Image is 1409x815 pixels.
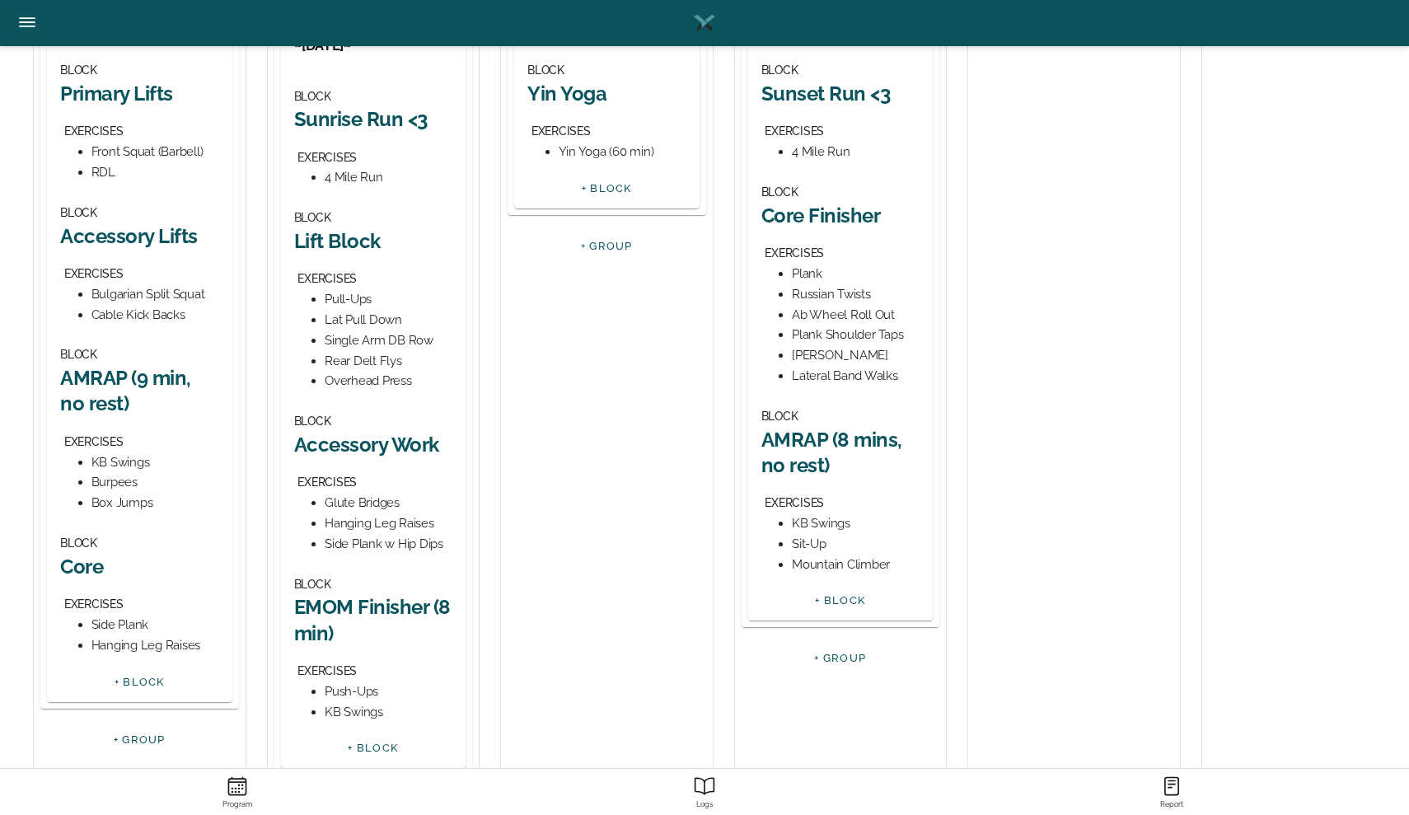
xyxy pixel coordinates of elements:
[60,365,219,416] h2: AMRAP (9 min, no rest)
[765,121,920,142] div: EXERCISES
[815,594,865,607] a: + BLOCK
[294,228,453,254] h2: Lift Block
[470,769,938,815] a: ReportLogs
[792,142,920,162] div: 4 Mile Run
[281,80,466,769] div: Glute & Lower Body~[DATE]~
[325,493,452,513] div: Glute Bridges
[531,121,686,142] div: EXERCISES
[60,206,97,219] span: BLOCK
[792,555,920,575] div: Mountain Climber
[3,769,470,815] a: ProgramProgram
[692,11,717,35] img: Logo
[325,167,452,188] div: 4 Mile Run
[325,702,452,723] div: KB Swings
[91,472,219,493] div: Burpees
[761,410,798,423] span: BLOCK
[761,81,920,106] h2: Sunset Run <3
[792,345,920,366] div: [PERSON_NAME]
[325,289,452,310] div: Pull-Ups
[761,427,920,478] h2: AMRAP (8 mins, no rest)
[325,330,452,351] div: Single Arm DB Row
[60,348,97,361] span: BLOCK
[792,513,920,534] div: KB Swings
[792,366,920,386] div: Lateral Band Walks
[60,63,97,77] span: BLOCK
[474,800,934,809] strong: Logs
[765,243,920,264] div: EXERCISES
[761,203,920,228] h2: Core Finisher
[294,415,331,428] span: BLOCK
[514,54,700,208] div: Glute & Lower Body~[DATE]~
[1161,775,1182,797] ion-icon: Report
[694,775,715,797] ion-icon: Report
[294,432,453,457] h2: Accessory Work
[792,264,920,284] div: Plank
[297,148,452,168] div: EXERCISES
[91,452,219,473] div: KB Swings
[64,432,219,452] div: EXERCISES
[942,800,1402,809] strong: Report
[294,90,331,103] span: BLOCK
[792,305,920,326] div: Ab Wheel Roll Out
[16,12,38,33] ion-icon: Side Menu
[325,682,452,702] div: Push-Ups
[297,269,452,289] div: EXERCISES
[294,211,331,224] span: BLOCK
[60,554,219,579] h2: Core
[761,63,798,77] span: BLOCK
[91,162,219,183] div: RDL
[64,264,219,284] div: EXERCISES
[748,54,934,621] div: Glute & Lower Body~[DATE]~
[227,775,248,797] ion-icon: Program
[348,742,398,754] a: + BLOCK
[559,142,686,162] div: Yin Yoga (60 min)
[582,182,632,194] a: + BLOCK
[64,121,219,142] div: EXERCISES
[91,615,219,635] div: Side Plank
[527,81,686,106] h2: Yin Yoga
[814,652,866,664] a: + GROUP
[294,106,453,132] h2: Sunrise Run <3
[294,594,453,645] h2: EMOM Finisher (8 min)
[325,534,452,555] div: Side Plank w Hip Dips
[47,54,232,701] div: Glute & Lower Body~[DATE]~
[527,63,564,77] span: BLOCK
[7,800,467,809] strong: Program
[325,371,452,391] div: Overhead Press
[294,578,331,591] span: BLOCK
[765,493,920,513] div: EXERCISES
[325,351,452,372] div: Rear Delt Flys
[60,536,97,550] span: BLOCK
[91,142,219,162] div: Front Squat (Barbell)
[792,534,920,555] div: Sit-Up
[325,513,452,534] div: Hanging Leg Raises
[297,661,452,682] div: EXERCISES
[792,325,920,345] div: Plank Shoulder Taps
[91,305,219,326] div: Cable Kick Backs
[115,676,165,688] a: + BLOCK
[64,594,219,615] div: EXERCISES
[60,223,219,249] h2: Accessory Lifts
[60,81,219,106] h2: Primary Lifts
[91,284,219,305] div: Bulgarian Split Squat
[761,185,798,199] span: BLOCK
[297,472,452,493] div: EXERCISES
[581,240,633,252] a: + GROUP
[114,733,166,746] a: + GROUP
[939,769,1406,815] a: ReportReport
[91,635,219,656] div: Hanging Leg Raises
[91,493,219,513] div: Box Jumps
[792,284,920,305] div: Russian Twists
[325,310,452,330] div: Lat Pull Down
